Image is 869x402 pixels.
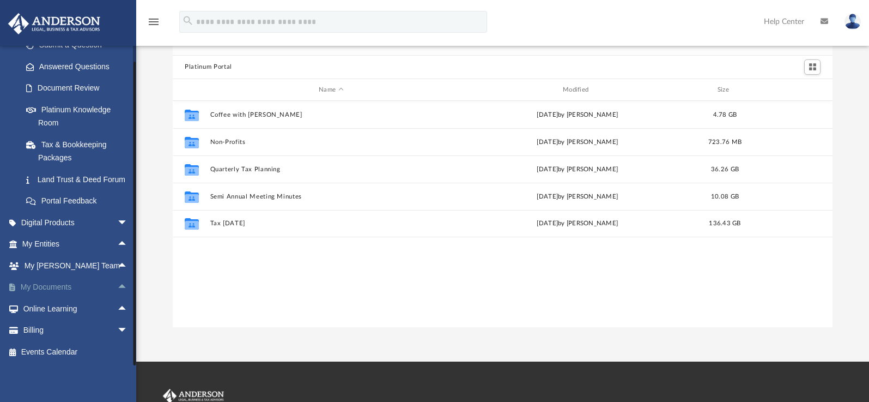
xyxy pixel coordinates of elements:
[15,169,144,190] a: Land Trust & Deed Forum
[117,255,139,277] span: arrow_drop_up
[457,192,698,202] div: [DATE] by [PERSON_NAME]
[147,21,160,28] a: menu
[210,85,452,95] div: Name
[185,62,232,72] button: Platinum Portal
[8,341,144,363] a: Events Calendar
[117,212,139,234] span: arrow_drop_down
[210,193,452,200] button: Semi Annual Meeting Minutes
[8,298,139,320] a: Online Learningarrow_drop_up
[15,99,144,134] a: Platinum Knowledge Room
[15,134,144,169] a: Tax & Bookkeeping Packages
[5,13,104,34] img: Anderson Advisors Platinum Portal
[703,85,747,95] div: Size
[457,110,698,120] div: [DATE] by [PERSON_NAME]
[117,298,139,320] span: arrow_drop_up
[713,112,737,118] span: 4.78 GB
[117,277,139,299] span: arrow_drop_up
[457,137,698,147] div: [DATE] by [PERSON_NAME]
[117,233,139,256] span: arrow_drop_up
[708,139,742,145] span: 723.76 MB
[711,166,739,172] span: 36.26 GB
[457,165,698,175] div: [DATE] by [PERSON_NAME]
[8,320,144,341] a: Billingarrow_drop_down
[147,15,160,28] i: menu
[210,139,452,146] button: Non-Profits
[15,190,144,212] a: Portal Feedback
[210,111,452,118] button: Coffee with [PERSON_NAME]
[210,220,452,227] button: Tax [DATE]
[804,59,821,75] button: Switch to Grid View
[8,212,144,233] a: Digital Productsarrow_drop_down
[711,194,739,200] span: 10.08 GB
[15,77,144,99] a: Document Review
[457,85,698,95] div: Modified
[8,233,144,255] a: My Entitiesarrow_drop_up
[173,101,832,327] div: grid
[178,85,205,95] div: id
[844,14,861,29] img: User Pic
[15,56,144,77] a: Answered Questions
[709,221,741,227] span: 136.43 GB
[210,166,452,173] button: Quarterly Tax Planning
[8,255,139,277] a: My [PERSON_NAME] Teamarrow_drop_up
[457,219,698,229] div: [DATE] by [PERSON_NAME]
[117,320,139,342] span: arrow_drop_down
[752,85,828,95] div: id
[182,15,194,27] i: search
[8,277,144,298] a: My Documentsarrow_drop_up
